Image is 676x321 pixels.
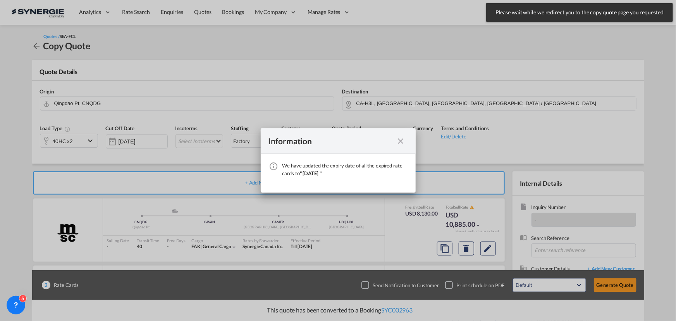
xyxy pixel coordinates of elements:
md-icon: icon-close fg-AAA8AD cursor [396,136,406,146]
md-icon: icon-information-outline [269,162,279,171]
md-dialog: We have ... [261,128,416,193]
div: Information [268,136,394,146]
span: " [DATE] " [300,170,322,176]
div: We have updated the expiry date of all the expired rate cards to [282,162,408,177]
span: Please wait while we redirect you to the copy quote page you requested [493,9,666,16]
